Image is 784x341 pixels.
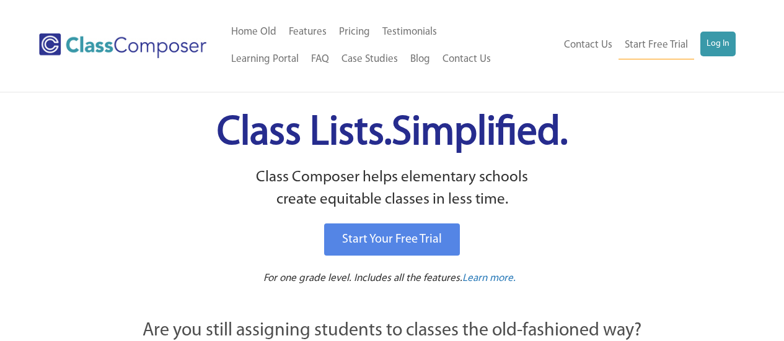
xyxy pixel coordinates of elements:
a: Features [283,19,333,46]
a: Testimonials [376,19,443,46]
a: Learning Portal [225,46,305,73]
nav: Header Menu [509,32,736,59]
a: Contact Us [558,32,619,59]
span: Simplified. [392,113,568,153]
nav: Header Menu [225,19,509,73]
a: Contact Us [436,46,497,73]
a: Log In [700,32,736,56]
span: Learn more. [462,273,516,283]
a: Case Studies [335,46,404,73]
img: Class Composer [39,33,206,58]
a: Start Your Free Trial [324,223,460,256]
a: Blog [404,46,436,73]
a: Learn more. [462,271,516,287]
a: FAQ [305,46,335,73]
span: Start Your Free Trial [342,233,442,246]
a: Pricing [333,19,376,46]
span: Class Lists. [217,113,568,153]
a: Home Old [225,19,283,46]
p: Class Composer helps elementary schools create equitable classes in less time. [74,166,710,212]
span: For one grade level. Includes all the features. [263,273,462,283]
a: Start Free Trial [619,32,694,59]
